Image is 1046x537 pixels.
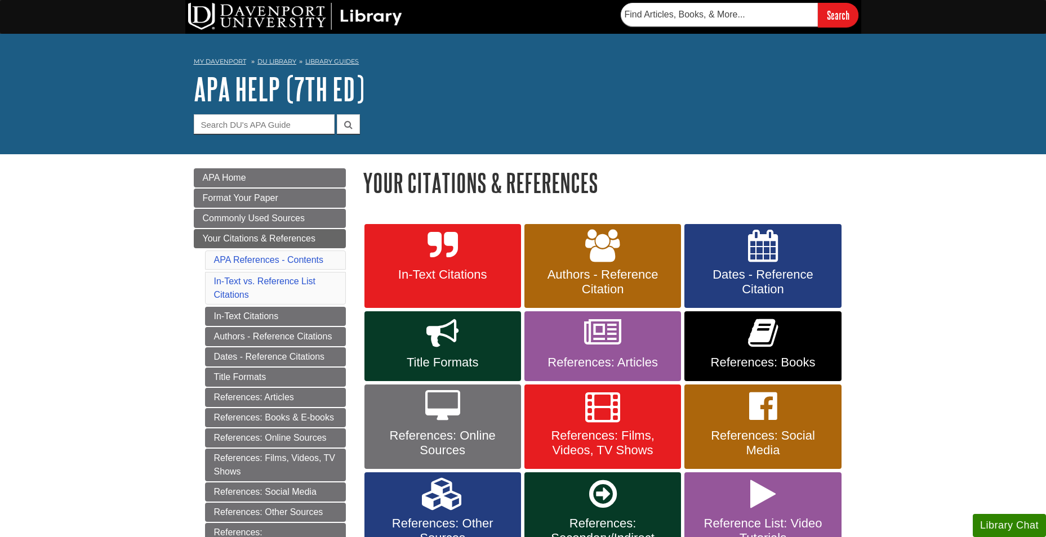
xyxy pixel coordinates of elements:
[684,224,841,308] a: Dates - Reference Citation
[194,57,246,66] a: My Davenport
[203,213,305,223] span: Commonly Used Sources
[203,173,246,182] span: APA Home
[533,267,673,297] span: Authors - Reference Citation
[533,428,673,458] span: References: Films, Videos, TV Shows
[621,3,858,27] form: Searches DU Library's articles, books, and more
[364,311,521,381] a: Title Formats
[373,355,513,370] span: Title Formats
[194,168,346,187] a: APA Home
[205,368,346,387] a: Title Formats
[205,347,346,366] a: Dates - Reference Citations
[533,355,673,370] span: References: Articles
[693,267,833,297] span: Dates - Reference Citation
[693,355,833,370] span: References: Books
[214,276,316,299] a: In-Text vs. Reference List Citations
[364,384,521,469] a: References: Online Sources
[364,224,521,308] a: In-Text Citations
[257,57,296,65] a: DU Library
[818,3,858,27] input: Search
[194,71,364,106] a: APA Help (7th Ed)
[524,384,681,469] a: References: Films, Videos, TV Shows
[188,3,402,30] img: DU Library
[203,234,315,243] span: Your Citations & References
[621,3,818,26] input: Find Articles, Books, & More...
[363,168,853,197] h1: Your Citations & References
[973,514,1046,537] button: Library Chat
[205,503,346,522] a: References: Other Sources
[205,408,346,427] a: References: Books & E-books
[373,267,513,282] span: In-Text Citations
[205,307,346,326] a: In-Text Citations
[524,224,681,308] a: Authors - Reference Citation
[684,384,841,469] a: References: Social Media
[194,209,346,228] a: Commonly Used Sources
[524,311,681,381] a: References: Articles
[693,428,833,458] span: References: Social Media
[305,57,359,65] a: Library Guides
[205,449,346,481] a: References: Films, Videos, TV Shows
[373,428,513,458] span: References: Online Sources
[214,255,323,265] a: APA References - Contents
[684,311,841,381] a: References: Books
[205,388,346,407] a: References: Articles
[194,54,853,72] nav: breadcrumb
[203,193,278,203] span: Format Your Paper
[194,229,346,248] a: Your Citations & References
[205,327,346,346] a: Authors - Reference Citations
[194,189,346,208] a: Format Your Paper
[205,482,346,502] a: References: Social Media
[194,114,335,134] input: Search DU's APA Guide
[205,428,346,447] a: References: Online Sources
